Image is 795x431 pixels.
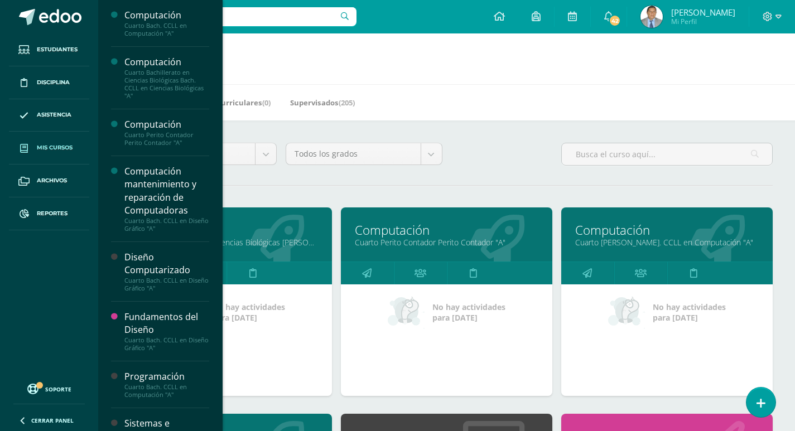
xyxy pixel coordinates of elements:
[124,251,209,277] div: Diseño Computarizado
[262,98,271,108] span: (0)
[212,302,285,323] span: No hay actividades para [DATE]
[9,164,89,197] a: Archivos
[105,7,356,26] input: Busca un usuario...
[9,66,89,99] a: Disciplina
[134,221,318,239] a: Computación
[124,118,209,131] div: Computación
[671,17,735,26] span: Mi Perfil
[124,311,209,336] div: Fundamentos del Diseño
[575,221,759,239] a: Computación
[124,336,209,352] div: Cuarto Bach. CCLL en Diseño Gráfico "A"
[124,56,209,100] a: ComputaciónCuarto Bachillerato en Ciencias Biológicas Bach. CCLL en Ciencias Biológicas "A"
[37,143,73,152] span: Mis cursos
[653,302,726,323] span: No hay actividades para [DATE]
[355,237,538,248] a: Cuarto Perito Contador Perito Contador "A"
[124,22,209,37] div: Cuarto Bach. CCLL en Computación "A"
[124,9,209,22] div: Computación
[286,143,441,164] a: Todos los grados
[9,33,89,66] a: Estudiantes
[45,385,71,393] span: Soporte
[31,417,74,424] span: Cerrar panel
[124,9,209,37] a: ComputaciónCuarto Bach. CCLL en Computación "A"
[9,132,89,164] a: Mis cursos
[124,370,209,399] a: ProgramaciónCuarto Bach. CCLL en Computación "A"
[124,118,209,147] a: ComputaciónCuarto Perito Contador Perito Contador "A"
[37,209,68,218] span: Reportes
[124,217,209,233] div: Cuarto Bach. CCLL en Diseño Gráfico "A"
[432,302,505,323] span: No hay actividades para [DATE]
[124,56,209,69] div: Computación
[124,131,209,147] div: Cuarto Perito Contador Perito Contador "A"
[124,165,209,216] div: Computación mantenimiento y reparación de Computadoras
[575,237,759,248] a: Cuarto [PERSON_NAME]. CCLL en Computación "A"
[609,14,621,27] span: 42
[134,237,318,248] a: Cuarto Bachillerato en Ciencias Biológicas [PERSON_NAME]. CCLL en Ciencias Biológicas "A"
[640,6,663,28] img: 219bdcb1a3e4d06700ae7d5ab62fa881.png
[608,296,645,329] img: no_activities_small.png
[9,197,89,230] a: Reportes
[9,99,89,132] a: Asistencia
[13,381,85,396] a: Soporte
[388,296,425,329] img: no_activities_small.png
[124,311,209,352] a: Fundamentos del DiseñoCuarto Bach. CCLL en Diseño Gráfico "A"
[295,143,412,164] span: Todos los grados
[124,69,209,100] div: Cuarto Bachillerato en Ciencias Biológicas Bach. CCLL en Ciencias Biológicas "A"
[671,7,735,18] span: [PERSON_NAME]
[339,98,355,108] span: (205)
[124,251,209,292] a: Diseño ComputarizadoCuarto Bach. CCLL en Diseño Gráfico "A"
[124,165,209,232] a: Computación mantenimiento y reparación de ComputadorasCuarto Bach. CCLL en Diseño Gráfico "A"
[124,383,209,399] div: Cuarto Bach. CCLL en Computación "A"
[183,94,271,112] a: Mis Extracurriculares(0)
[37,110,71,119] span: Asistencia
[124,277,209,292] div: Cuarto Bach. CCLL en Diseño Gráfico "A"
[124,370,209,383] div: Programación
[355,221,538,239] a: Computación
[37,176,67,185] span: Archivos
[37,45,78,54] span: Estudiantes
[37,78,70,87] span: Disciplina
[290,94,355,112] a: Supervisados(205)
[562,143,772,165] input: Busca el curso aquí...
